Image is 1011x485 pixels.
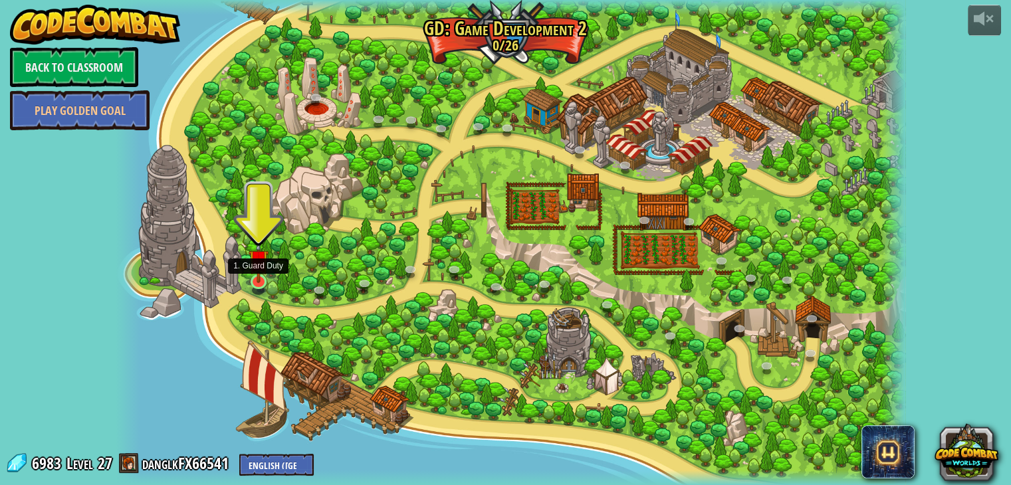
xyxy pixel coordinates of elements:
span: Level [66,452,93,474]
a: danglkFX66541 [142,452,233,474]
a: Back to Classroom [10,47,138,87]
span: 27 [98,452,112,474]
a: Play Golden Goal [10,90,150,130]
span: 6983 [32,452,65,474]
button: Adjust volume [968,5,1001,36]
img: CodeCombat - Learn how to code by playing a game [10,5,180,45]
img: level-banner-unstarted.png [249,237,269,282]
